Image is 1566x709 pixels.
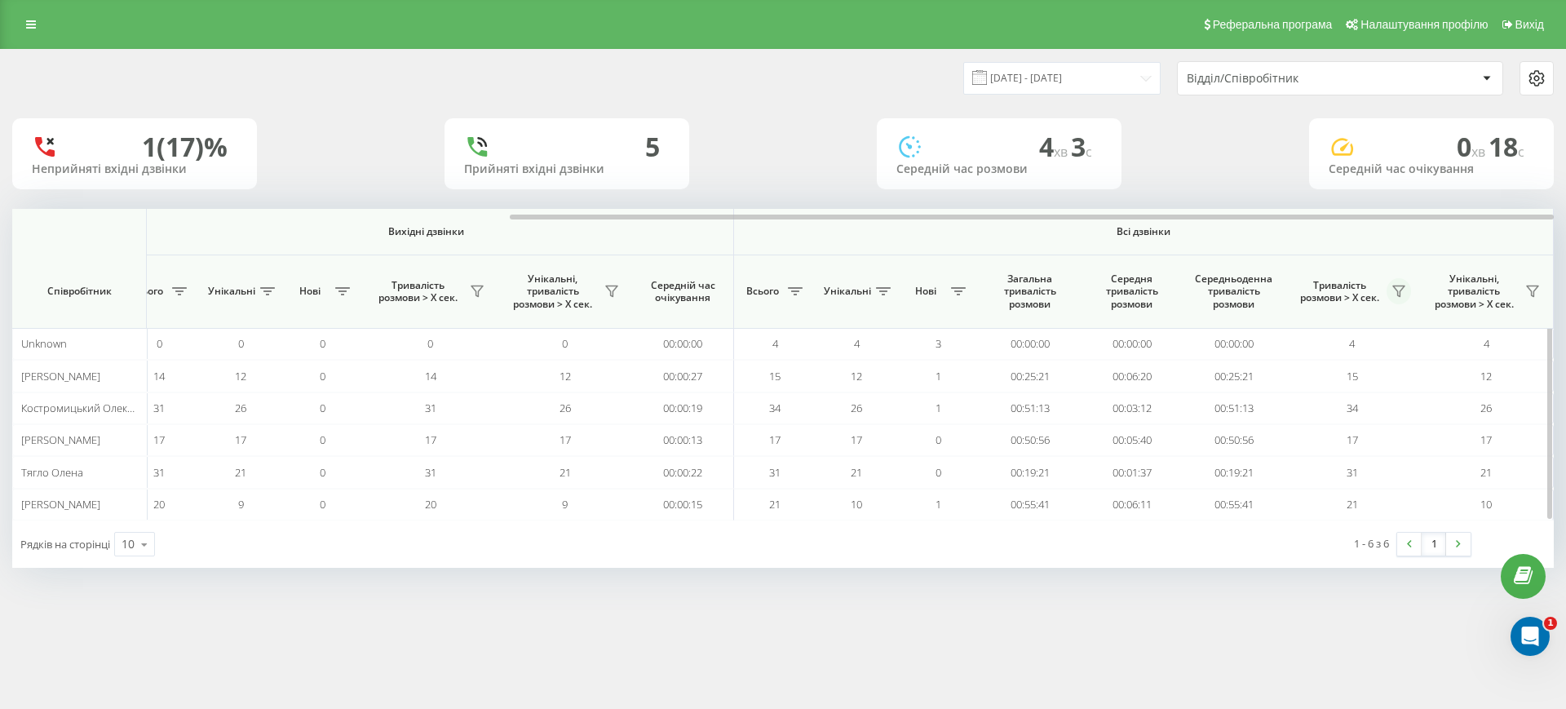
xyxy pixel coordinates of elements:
span: 3 [1071,129,1092,164]
td: 00:03:12 [1081,392,1183,424]
span: 21 [235,465,246,480]
span: 0 [320,465,325,480]
span: 21 [769,497,781,512]
span: 9 [562,497,568,512]
td: 00:06:11 [1081,489,1183,521]
span: 0 [1457,129,1489,164]
span: Всього [742,285,783,298]
span: Всі дзвінки [782,225,1505,238]
span: 0 [238,336,244,351]
span: 20 [425,497,436,512]
span: 0 [427,336,433,351]
td: 00:25:21 [979,360,1081,392]
span: Тягло Олена [21,465,83,480]
span: 31 [1347,465,1358,480]
div: 5 [645,131,660,162]
span: 0 [936,465,941,480]
td: 00:19:21 [979,456,1081,488]
td: 00:25:21 [1183,360,1285,392]
td: 00:55:41 [1183,489,1285,521]
td: 00:00:15 [632,489,734,521]
iframe: Intercom live chat [1511,617,1550,656]
td: 00:00:27 [632,360,734,392]
span: Вихід [1515,18,1544,31]
span: 17 [769,432,781,447]
td: 00:01:37 [1081,456,1183,488]
span: 21 [560,465,571,480]
span: 21 [1347,497,1358,512]
div: Середній час розмови [896,162,1102,176]
td: 00:19:21 [1183,456,1285,488]
td: 00:00:13 [632,424,734,456]
span: 17 [153,432,165,447]
span: 17 [560,432,571,447]
span: Тривалість розмови > Х сек. [1293,279,1387,304]
span: 17 [425,432,436,447]
span: 4 [1039,129,1071,164]
span: 31 [153,465,165,480]
span: Вихідні дзвінки [157,225,696,238]
td: 00:05:40 [1081,424,1183,456]
span: 1 [936,369,941,383]
span: 12 [1480,369,1492,383]
span: 21 [851,465,862,480]
span: 26 [235,401,246,415]
span: Налаштування профілю [1360,18,1488,31]
span: 0 [320,497,325,512]
div: Неприйняті вхідні дзвінки [32,162,237,176]
span: 14 [425,369,436,383]
span: 14 [153,369,165,383]
td: 00:00:19 [632,392,734,424]
span: 0 [320,432,325,447]
div: Прийняті вхідні дзвінки [464,162,670,176]
span: 15 [1347,369,1358,383]
span: Рядків на сторінці [20,537,110,552]
div: Середній час очікування [1329,162,1534,176]
td: 00:00:00 [979,328,1081,360]
td: 00:50:56 [979,424,1081,456]
span: Співробітник [26,285,132,298]
span: 12 [560,369,571,383]
span: 4 [854,336,860,351]
span: Реферальна програма [1213,18,1333,31]
span: 17 [235,432,246,447]
span: Всього [126,285,167,298]
span: [PERSON_NAME] [21,432,100,447]
span: 0 [936,432,941,447]
span: 34 [769,401,781,415]
span: Унікальні, тривалість розмови > Х сек. [506,273,599,311]
span: Костромицький Олександр [21,401,157,415]
span: 0 [562,336,568,351]
span: 17 [1347,432,1358,447]
span: 31 [769,465,781,480]
span: Нові [290,285,330,298]
td: 00:00:22 [632,456,734,488]
span: 31 [153,401,165,415]
td: 00:00:00 [1183,328,1285,360]
span: c [1518,143,1524,161]
span: Тривалість розмови > Х сек. [371,279,465,304]
span: 18 [1489,129,1524,164]
span: Середньоденна тривалість розмови [1195,273,1272,311]
span: 31 [425,401,436,415]
span: 21 [1480,465,1492,480]
span: Унікальні [824,285,871,298]
td: 00:51:13 [1183,392,1285,424]
span: 4 [772,336,778,351]
span: Унікальні [208,285,255,298]
td: 00:51:13 [979,392,1081,424]
span: 20 [153,497,165,512]
span: 1 [1544,617,1557,630]
span: 12 [235,369,246,383]
span: 9 [238,497,244,512]
span: 12 [851,369,862,383]
span: 1 [936,401,941,415]
span: Унікальні, тривалість розмови > Х сек. [1427,273,1520,311]
span: c [1086,143,1092,161]
span: 0 [320,401,325,415]
td: 00:00:00 [632,328,734,360]
td: 00:06:20 [1081,360,1183,392]
span: 34 [1347,401,1358,415]
span: 26 [851,401,862,415]
span: 1 [936,497,941,512]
